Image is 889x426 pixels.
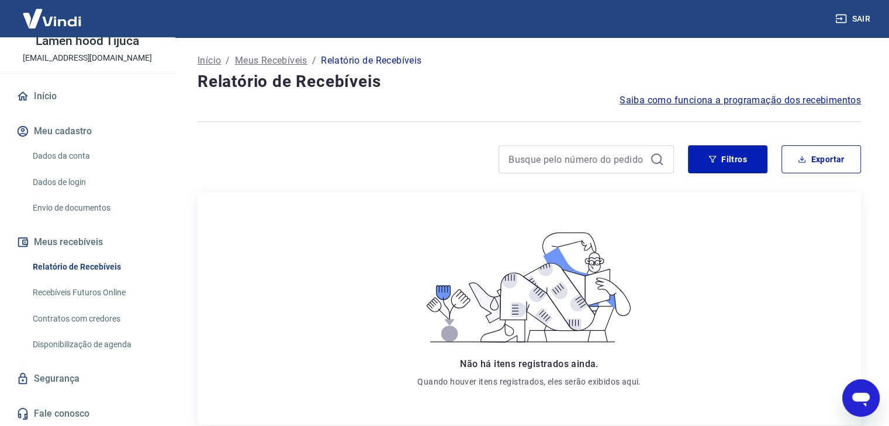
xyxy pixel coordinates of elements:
h4: Relatório de Recebíveis [198,70,861,93]
p: / [312,54,316,68]
p: Relatório de Recebíveis [321,54,421,68]
p: Quando houver itens registrados, eles serão exibidos aqui. [417,376,641,387]
p: [EMAIL_ADDRESS][DOMAIN_NAME] [23,52,152,64]
a: Dados da conta [28,144,161,168]
a: Disponibilização de agenda [28,333,161,357]
a: Recebíveis Futuros Online [28,281,161,305]
input: Busque pelo número do pedido [509,151,645,168]
button: Meu cadastro [14,118,161,144]
a: Relatório de Recebíveis [28,255,161,279]
button: Sair [833,8,875,30]
a: Envio de documentos [28,196,161,220]
button: Filtros [688,145,767,173]
img: Vindi [14,1,90,36]
a: Início [198,54,221,68]
a: Início [14,83,161,109]
button: Meus recebíveis [14,229,161,255]
a: Contratos com credores [28,307,161,331]
iframe: Botão para abrir a janela de mensagens, conversa em andamento [842,379,880,417]
a: Saiba como funciona a programação dos recebimentos [620,93,861,107]
a: Segurança [14,366,161,392]
a: Meus Recebíveis [235,54,307,68]
p: Lamen hood Tijuca [36,35,139,47]
a: Dados de login [28,170,161,194]
p: / [226,54,230,68]
span: Não há itens registrados ainda. [460,358,598,369]
button: Exportar [781,145,861,173]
